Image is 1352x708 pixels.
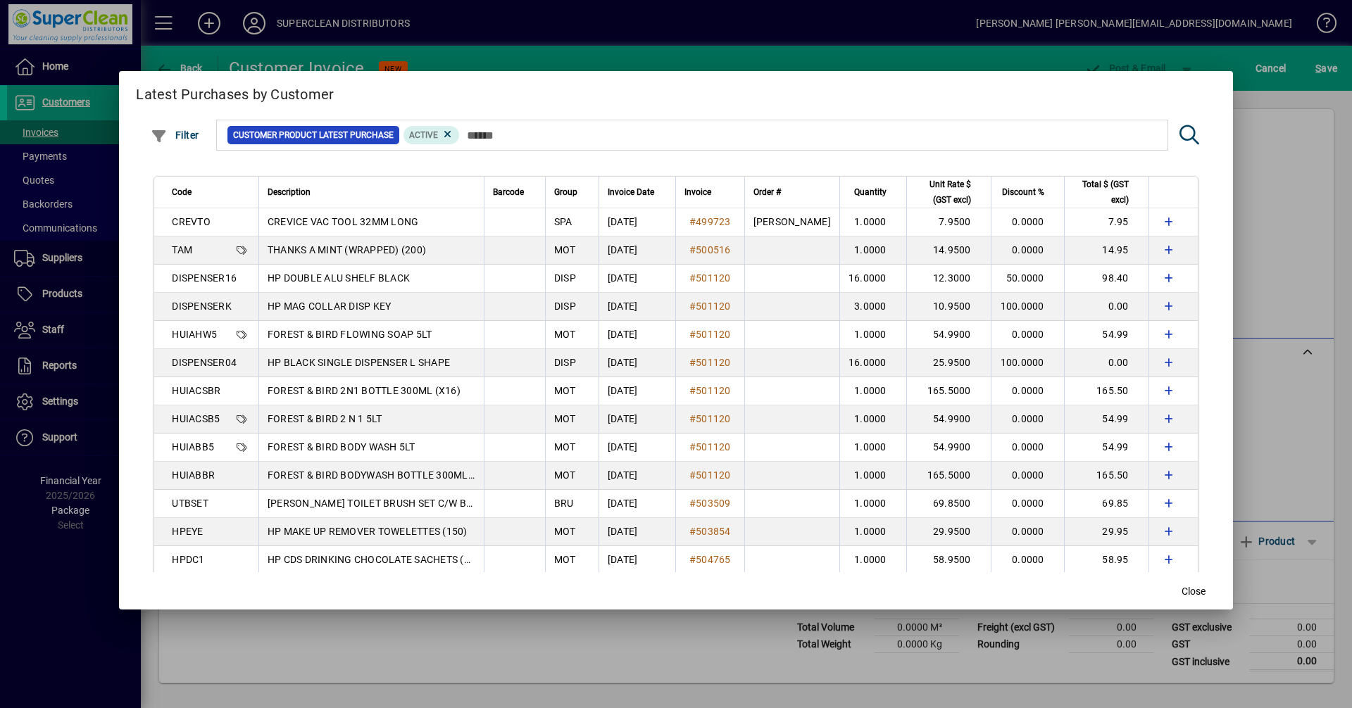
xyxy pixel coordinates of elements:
[233,128,394,142] span: Customer Product Latest Purchase
[684,298,736,314] a: #501120
[689,385,696,396] span: #
[991,434,1064,462] td: 0.0000
[172,441,214,453] span: HUIABB5
[268,385,461,396] span: FOREST & BIRD 2N1 BOTTLE 300ML (X16)
[689,526,696,537] span: #
[906,518,991,546] td: 29.9500
[172,385,220,396] span: HUIACSBR
[554,441,576,453] span: MOT
[1064,236,1148,265] td: 14.95
[696,554,731,565] span: 504765
[839,434,906,462] td: 1.0000
[1171,579,1216,604] button: Close
[696,244,731,255] span: 500516
[554,301,576,312] span: DISP
[268,526,468,537] span: HP MAKE UP REMOVER TOWELETTES (150)
[684,242,736,258] a: #500516
[268,329,432,340] span: FOREST & BIRD FLOWING SOAP 5LT
[991,349,1064,377] td: 100.0000
[1073,177,1129,208] span: Total $ (GST excl)
[684,439,736,455] a: #501120
[684,524,736,539] a: #503854
[409,130,438,140] span: Active
[839,236,906,265] td: 1.0000
[172,244,192,255] span: TAM
[991,518,1064,546] td: 0.0000
[696,385,731,396] span: 501120
[991,293,1064,321] td: 100.0000
[554,469,576,481] span: MOT
[1064,208,1148,236] td: 7.95
[839,377,906,405] td: 1.0000
[1064,405,1148,434] td: 54.99
[599,293,675,321] td: [DATE]
[696,413,731,424] span: 501120
[1064,349,1148,377] td: 0.00
[839,321,906,349] td: 1.0000
[493,184,524,200] span: Barcode
[608,184,654,200] span: Invoice Date
[268,216,419,227] span: CREVICE VAC TOOL 32MM LONG
[906,546,991,574] td: 58.9500
[684,383,736,398] a: #501120
[1064,265,1148,293] td: 98.40
[991,462,1064,490] td: 0.0000
[599,462,675,490] td: [DATE]
[268,184,311,200] span: Description
[1064,434,1148,462] td: 54.99
[554,184,577,200] span: Group
[991,490,1064,518] td: 0.0000
[268,498,542,509] span: [PERSON_NAME] TOILET BRUSH SET C/W BRUSH HEADS (2)
[493,184,537,200] div: Barcode
[689,301,696,312] span: #
[906,321,991,349] td: 54.9900
[696,329,731,340] span: 501120
[599,236,675,265] td: [DATE]
[1073,177,1141,208] div: Total $ (GST excl)
[991,236,1064,265] td: 0.0000
[268,184,475,200] div: Description
[684,467,736,483] a: #501120
[172,357,237,368] span: DISPENSER04
[1064,377,1148,405] td: 165.50
[839,518,906,546] td: 1.0000
[172,554,204,565] span: HPDC1
[689,413,696,424] span: #
[554,329,576,340] span: MOT
[172,272,237,284] span: DISPENSER16
[906,462,991,490] td: 165.5000
[991,208,1064,236] td: 0.0000
[684,184,736,200] div: Invoice
[906,490,991,518] td: 69.8500
[608,184,667,200] div: Invoice Date
[684,327,736,342] a: #501120
[696,216,731,227] span: 499723
[172,184,250,200] div: Code
[906,236,991,265] td: 14.9500
[599,434,675,462] td: [DATE]
[991,265,1064,293] td: 50.0000
[991,321,1064,349] td: 0.0000
[554,244,576,255] span: MOT
[268,469,496,481] span: FOREST & BIRD BODYWASH BOTTLE 300ML (X16)
[268,554,485,565] span: HP CDS DRINKING CHOCOLATE SACHETS (300)
[599,265,675,293] td: [DATE]
[1064,462,1148,490] td: 165.50
[172,184,192,200] span: Code
[839,293,906,321] td: 3.0000
[684,411,736,426] a: #501120
[599,321,675,349] td: [DATE]
[172,469,215,481] span: HUIABBR
[268,441,415,453] span: FOREST & BIRD BODY WASH 5LT
[689,498,696,509] span: #
[147,122,203,148] button: Filter
[1064,546,1148,574] td: 58.95
[684,355,736,370] a: #501120
[689,357,696,368] span: #
[268,244,426,255] span: THANKS A MINT (WRAPPED) (200)
[599,349,675,377] td: [DATE]
[684,184,711,200] span: Invoice
[1002,184,1044,200] span: Discount %
[991,377,1064,405] td: 0.0000
[906,377,991,405] td: 165.5000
